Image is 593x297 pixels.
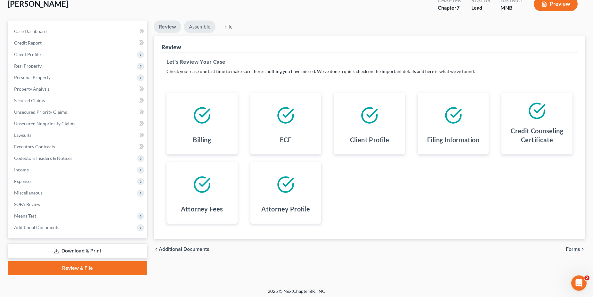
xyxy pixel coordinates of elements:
span: Forms [566,247,580,252]
div: Lead [471,4,490,12]
span: SOFA Review [14,202,41,207]
a: Property Analysis [9,83,147,95]
span: Real Property [14,63,42,69]
span: Personal Property [14,75,51,80]
h4: Credit Counseling Certificate [507,126,567,144]
span: Expenses [14,178,32,184]
a: Executory Contracts [9,141,147,153]
a: Review [154,21,181,33]
span: 2 [584,275,589,280]
i: chevron_right [580,247,585,252]
span: Unsecured Nonpriority Claims [14,121,75,126]
h4: Client Profile [350,135,389,144]
div: Chapter [438,4,461,12]
a: Unsecured Nonpriority Claims [9,118,147,129]
button: Forms chevron_right [566,247,585,252]
a: File [218,21,239,33]
span: Additional Documents [159,247,209,252]
a: Assemble [184,21,215,33]
span: Secured Claims [14,98,45,103]
a: SOFA Review [9,199,147,210]
span: Property Analysis [14,86,50,92]
span: Miscellaneous [14,190,43,195]
span: Unsecured Priority Claims [14,109,67,115]
span: Lawsuits [14,132,31,138]
iframe: Intercom live chat [571,275,587,291]
span: Income [14,167,29,172]
span: Case Dashboard [14,29,47,34]
h4: Filing Information [427,135,479,144]
a: Secured Claims [9,95,147,106]
a: Download & Print [8,243,147,259]
i: chevron_left [154,247,159,252]
a: chevron_left Additional Documents [154,247,209,252]
h4: Attorney Profile [261,204,310,213]
a: Review & File [8,261,147,275]
span: Additional Documents [14,225,59,230]
h5: Let's Review Your Case [167,58,573,66]
span: Means Test [14,213,36,219]
span: 7 [457,4,459,11]
a: Unsecured Priority Claims [9,106,147,118]
h4: Attorney Fees [181,204,223,213]
span: Executory Contracts [14,144,55,149]
div: Review [161,43,181,51]
a: Credit Report [9,37,147,49]
span: Client Profile [14,52,41,57]
a: Case Dashboard [9,26,147,37]
h4: Billing [193,135,211,144]
a: Lawsuits [9,129,147,141]
span: Codebtors Insiders & Notices [14,155,72,161]
h4: ECF [280,135,291,144]
p: Check your case one last time to make sure there's nothing you have missed. We've done a quick ch... [167,68,573,75]
div: MNB [500,4,524,12]
span: Credit Report [14,40,42,45]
